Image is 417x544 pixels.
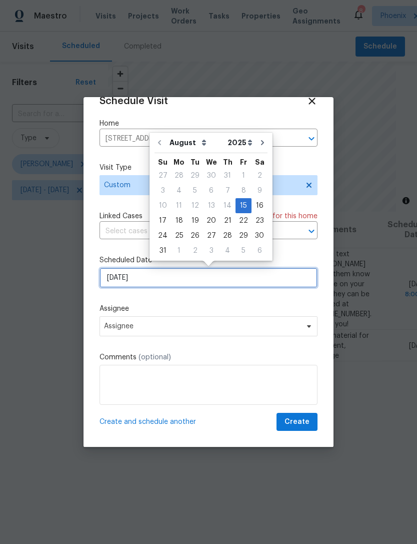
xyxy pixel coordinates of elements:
[219,244,235,258] div: 4
[251,169,267,183] div: 2
[171,243,187,258] div: Mon Sep 01 2025
[171,168,187,183] div: Mon Jul 28 2025
[203,229,219,243] div: 27
[219,199,235,213] div: 14
[187,214,203,228] div: 19
[225,135,255,150] select: Year
[171,198,187,213] div: Mon Aug 11 2025
[154,244,171,258] div: 31
[235,169,251,183] div: 1
[203,183,219,198] div: Wed Aug 06 2025
[187,213,203,228] div: Tue Aug 19 2025
[203,199,219,213] div: 13
[99,352,317,362] label: Comments
[203,214,219,228] div: 20
[154,229,171,243] div: 24
[203,169,219,183] div: 30
[219,184,235,198] div: 7
[171,214,187,228] div: 18
[203,184,219,198] div: 6
[187,199,203,213] div: 12
[187,244,203,258] div: 2
[154,169,171,183] div: 27
[171,184,187,198] div: 4
[251,228,267,243] div: Sat Aug 30 2025
[219,198,235,213] div: Thu Aug 14 2025
[104,322,300,330] span: Assignee
[187,228,203,243] div: Tue Aug 26 2025
[99,163,317,173] label: Visit Type
[235,244,251,258] div: 5
[171,229,187,243] div: 25
[235,168,251,183] div: Fri Aug 01 2025
[99,417,196,427] span: Create and schedule another
[235,243,251,258] div: Fri Sep 05 2025
[251,184,267,198] div: 9
[187,243,203,258] div: Tue Sep 02 2025
[99,96,168,106] span: Schedule Visit
[251,213,267,228] div: Sat Aug 23 2025
[251,214,267,228] div: 23
[190,159,199,166] abbr: Tuesday
[99,131,289,147] input: Enter in an address
[154,183,171,198] div: Sun Aug 03 2025
[235,198,251,213] div: Fri Aug 15 2025
[187,168,203,183] div: Tue Jul 29 2025
[276,413,317,431] button: Create
[171,213,187,228] div: Mon Aug 18 2025
[99,255,317,265] label: Scheduled Date
[187,229,203,243] div: 26
[219,243,235,258] div: Thu Sep 04 2025
[171,183,187,198] div: Mon Aug 04 2025
[251,183,267,198] div: Sat Aug 09 2025
[99,119,317,129] label: Home
[99,211,142,221] span: Linked Cases
[304,132,318,146] button: Open
[154,168,171,183] div: Sun Jul 27 2025
[235,213,251,228] div: Fri Aug 22 2025
[219,168,235,183] div: Thu Jul 31 2025
[152,133,167,153] button: Go to previous month
[203,244,219,258] div: 3
[235,184,251,198] div: 8
[219,183,235,198] div: Thu Aug 07 2025
[251,199,267,213] div: 16
[251,229,267,243] div: 30
[251,168,267,183] div: Sat Aug 02 2025
[171,244,187,258] div: 1
[219,228,235,243] div: Thu Aug 28 2025
[251,198,267,213] div: Sat Aug 16 2025
[171,228,187,243] div: Mon Aug 25 2025
[235,229,251,243] div: 29
[154,184,171,198] div: 3
[173,159,184,166] abbr: Monday
[240,159,247,166] abbr: Friday
[99,224,289,239] input: Select cases
[171,199,187,213] div: 11
[187,183,203,198] div: Tue Aug 05 2025
[154,214,171,228] div: 17
[251,244,267,258] div: 6
[255,159,264,166] abbr: Saturday
[255,133,270,153] button: Go to next month
[304,224,318,238] button: Open
[251,243,267,258] div: Sat Sep 06 2025
[167,135,225,150] select: Month
[223,159,232,166] abbr: Thursday
[306,96,317,107] span: Close
[203,168,219,183] div: Wed Jul 30 2025
[158,159,167,166] abbr: Sunday
[104,180,298,190] span: Custom
[99,268,317,288] input: M/D/YYYY
[187,198,203,213] div: Tue Aug 12 2025
[187,169,203,183] div: 29
[203,228,219,243] div: Wed Aug 27 2025
[219,169,235,183] div: 31
[154,243,171,258] div: Sun Aug 31 2025
[203,198,219,213] div: Wed Aug 13 2025
[154,228,171,243] div: Sun Aug 24 2025
[138,354,171,361] span: (optional)
[203,243,219,258] div: Wed Sep 03 2025
[235,214,251,228] div: 22
[235,228,251,243] div: Fri Aug 29 2025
